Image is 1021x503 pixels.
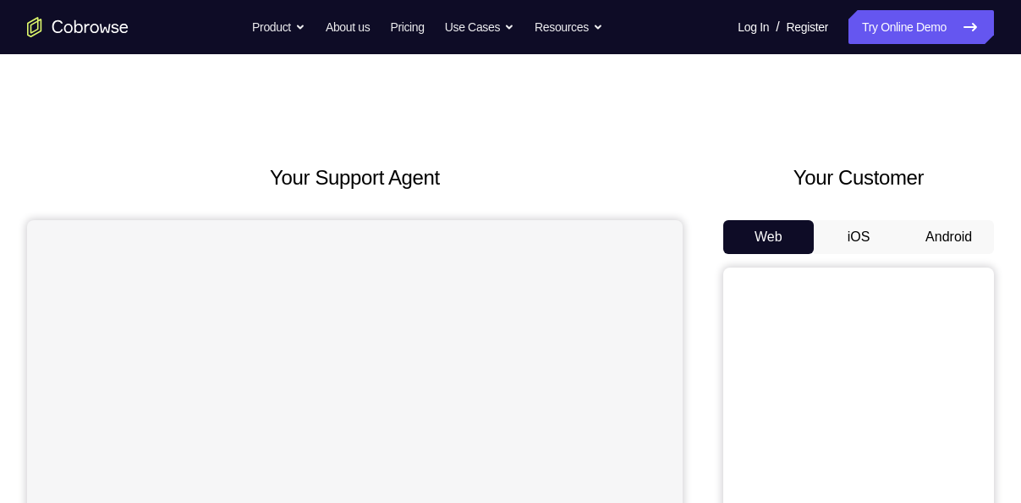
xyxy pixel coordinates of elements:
button: Web [723,220,814,254]
h2: Your Support Agent [27,163,683,193]
a: Try Online Demo [848,10,994,44]
a: Register [787,10,828,44]
a: Log In [738,10,769,44]
button: Use Cases [445,10,514,44]
span: / [776,17,779,37]
button: Resources [535,10,603,44]
button: Android [903,220,994,254]
h2: Your Customer [723,163,994,193]
button: Product [252,10,305,44]
a: Pricing [390,10,424,44]
a: Go to the home page [27,17,129,37]
a: About us [326,10,370,44]
button: iOS [814,220,904,254]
